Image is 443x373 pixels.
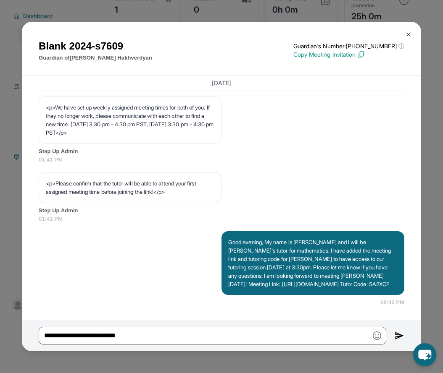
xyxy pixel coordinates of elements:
[357,51,365,58] img: Copy Icon
[46,179,214,196] p: <p>Please confirm that the tutor will be able to attend your first assigned meeting time before j...
[39,39,152,54] h1: Blank 2024-s7609
[39,79,404,87] h3: [DATE]
[46,103,214,137] p: <p>We have set up weekly assigned meeting times for both of you. If they no longer work, please c...
[39,54,152,62] p: Guardian of [PERSON_NAME] Hakhverdyan
[395,331,404,341] img: Send icon
[293,50,404,59] p: Copy Meeting Invitation
[293,42,404,50] p: Guardian's Number: [PHONE_NUMBER]
[373,331,381,340] img: Emoji
[39,206,404,215] span: Step Up Admin
[39,147,404,156] span: Step Up Admin
[228,238,398,288] p: Good evening, My name is [PERSON_NAME] and I will be [PERSON_NAME]'s tutor for mathematics. I hav...
[380,298,404,307] span: 09:40 PM
[39,156,404,164] span: 01:41 PM
[413,343,436,366] button: chat-button
[405,31,412,38] img: Close Icon
[398,42,404,50] span: ⓘ
[39,215,404,223] span: 01:41 PM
